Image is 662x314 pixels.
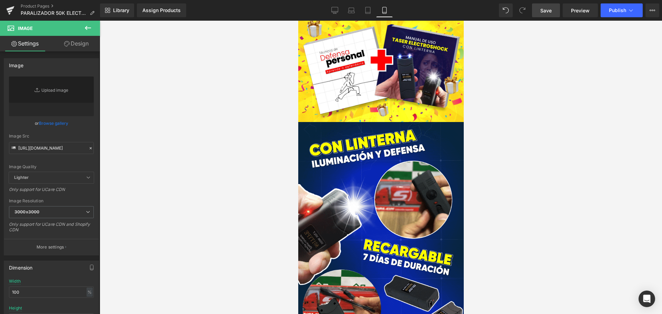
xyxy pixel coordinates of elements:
[515,3,529,17] button: Redo
[100,3,134,17] a: New Library
[609,8,626,13] span: Publish
[9,306,22,311] div: Height
[639,291,655,307] div: Open Intercom Messenger
[4,239,99,255] button: More settings
[51,36,101,51] a: Design
[563,3,598,17] a: Preview
[18,26,33,31] span: Image
[327,3,343,17] a: Desktop
[14,175,29,180] b: Lighter
[601,3,643,17] button: Publish
[9,164,94,169] div: Image Quality
[37,244,64,250] p: More settings
[9,134,94,139] div: Image Src
[540,7,552,14] span: Save
[9,279,21,284] div: Width
[9,222,94,237] div: Only support for UCare CDN and Shopify CDN
[14,209,39,214] b: 3000x3000
[39,117,68,129] a: Browse gallery
[9,286,94,298] input: auto
[9,120,94,127] div: or
[360,3,376,17] a: Tablet
[499,3,513,17] button: Undo
[142,8,181,13] div: Assign Products
[645,3,659,17] button: More
[571,7,590,14] span: Preview
[9,142,94,154] input: Link
[9,199,94,203] div: Image Resolution
[9,59,23,68] div: Image
[113,7,129,13] span: Library
[9,187,94,197] div: Only support for UCare CDN
[21,10,87,16] span: PARALIZADOR 50K ELECTROSHOCK CON LINTERNA
[21,3,100,9] a: Product Pages
[376,3,393,17] a: Mobile
[343,3,360,17] a: Laptop
[9,261,33,271] div: Dimension
[87,287,93,297] div: %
